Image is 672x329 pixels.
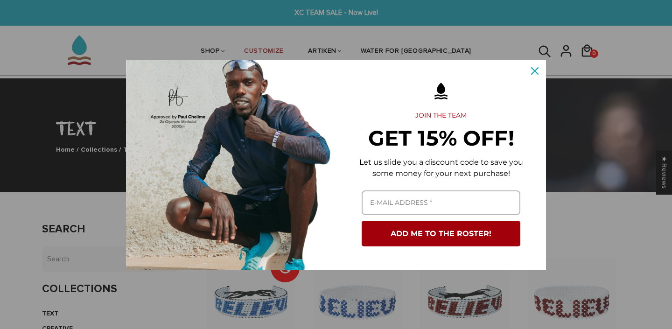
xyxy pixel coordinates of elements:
[351,112,531,120] h2: JOIN THE TEAM
[531,67,539,75] svg: close icon
[351,157,531,179] p: Let us slide you a discount code to save you some money for your next purchase!
[362,221,520,246] button: ADD ME TO THE ROSTER!
[368,125,514,151] strong: GET 15% OFF!
[362,190,520,215] input: Email field
[524,60,546,82] button: Close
